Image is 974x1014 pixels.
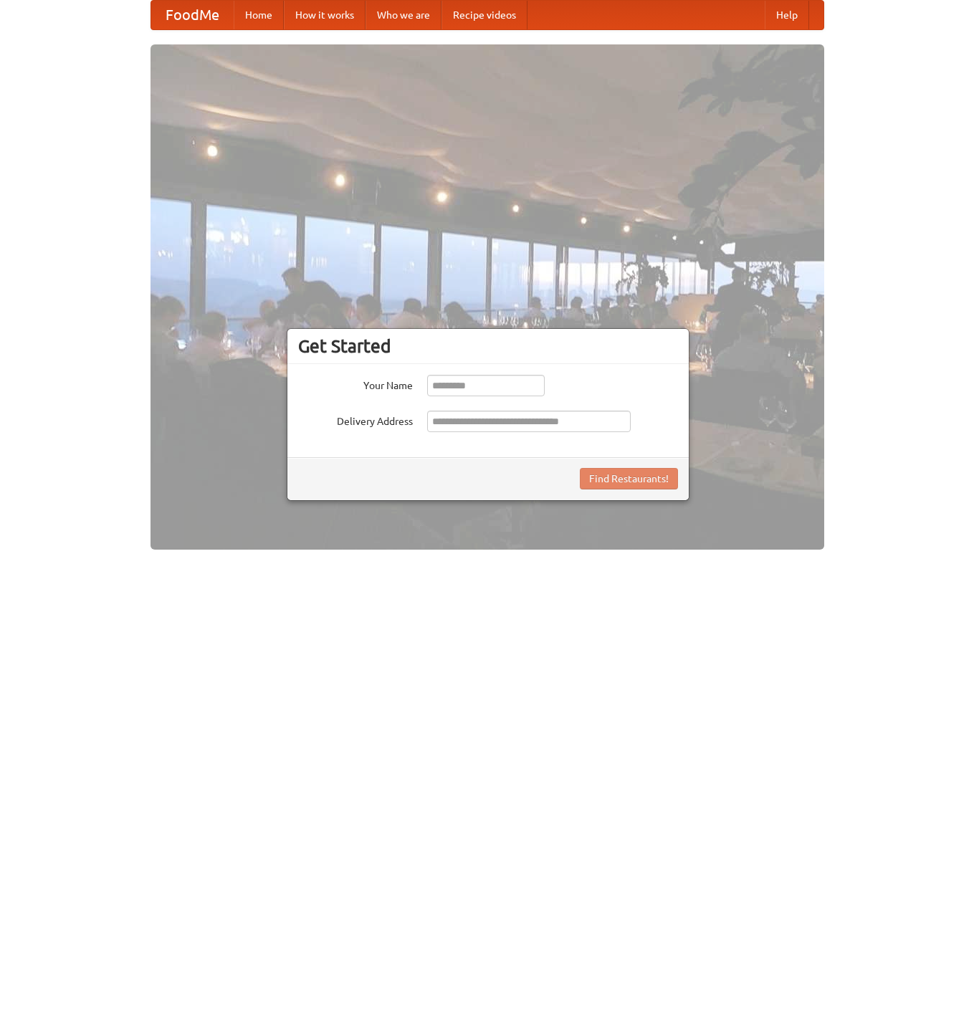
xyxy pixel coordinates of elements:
[366,1,441,29] a: Who we are
[298,411,413,429] label: Delivery Address
[765,1,809,29] a: Help
[284,1,366,29] a: How it works
[151,1,234,29] a: FoodMe
[234,1,284,29] a: Home
[298,375,413,393] label: Your Name
[441,1,527,29] a: Recipe videos
[298,335,678,357] h3: Get Started
[580,468,678,489] button: Find Restaurants!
